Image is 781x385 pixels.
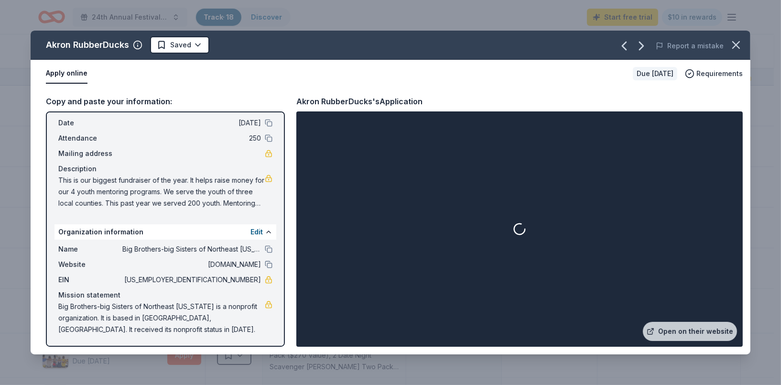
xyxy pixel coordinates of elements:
[122,243,261,255] span: Big Brothers-big Sisters of Northeast [US_STATE]
[58,163,272,175] div: Description
[58,148,122,159] span: Mailing address
[633,67,677,80] div: Due [DATE]
[58,175,265,209] span: This is our biggest fundraiser of the year. It helps raise money for our 4 youth mentoring progra...
[54,224,276,240] div: Organization information
[58,289,272,301] div: Mission statement
[696,68,743,79] span: Requirements
[122,117,261,129] span: [DATE]
[122,259,261,270] span: [DOMAIN_NAME]
[296,95,423,108] div: Akron RubberDucks's Application
[122,132,261,144] span: 250
[58,301,265,335] span: Big Brothers-big Sisters of Northeast [US_STATE] is a nonprofit organization. It is based in [GEO...
[122,274,261,286] span: [US_EMPLOYER_IDENTIFICATION_NUMBER]
[656,40,724,52] button: Report a mistake
[46,37,129,53] div: Akron RubberDucks
[250,226,263,238] button: Edit
[58,132,122,144] span: Attendance
[685,68,743,79] button: Requirements
[58,274,122,286] span: EIN
[150,36,209,54] button: Saved
[58,243,122,255] span: Name
[643,322,737,341] a: Open on their website
[58,259,122,270] span: Website
[170,39,191,51] span: Saved
[46,64,87,84] button: Apply online
[58,117,122,129] span: Date
[46,95,285,108] div: Copy and paste your information:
